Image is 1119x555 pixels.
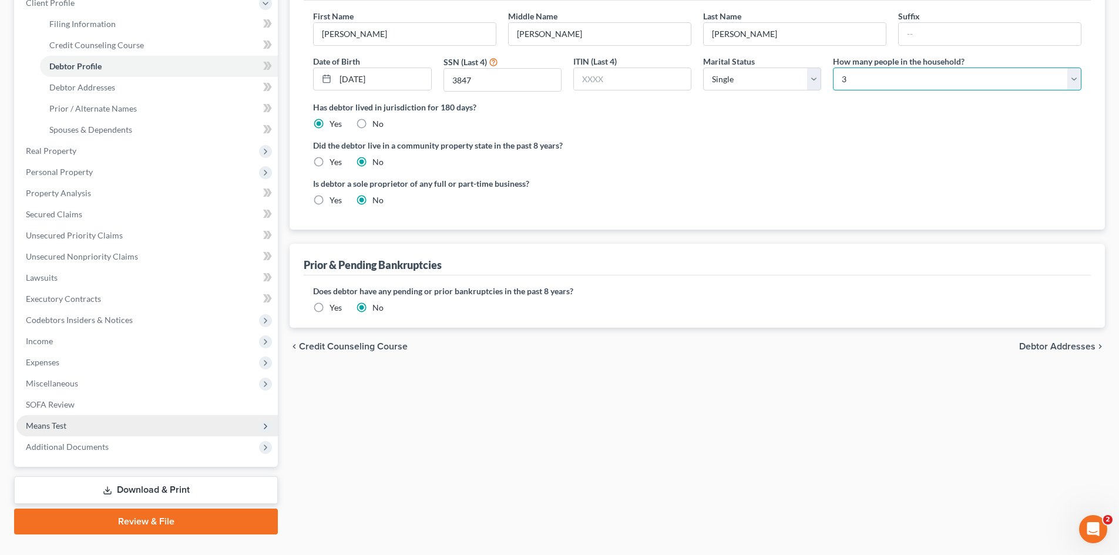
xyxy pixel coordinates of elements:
[26,378,78,388] span: Miscellaneous
[290,342,408,351] button: chevron_left Credit Counseling Course
[313,177,691,190] label: Is debtor a sole proprietor of any full or part-time business?
[313,55,360,68] label: Date of Birth
[899,23,1081,45] input: --
[16,288,278,310] a: Executory Contracts
[313,10,354,22] label: First Name
[299,342,408,351] span: Credit Counseling Course
[26,209,82,219] span: Secured Claims
[704,23,886,45] input: --
[703,55,755,68] label: Marital Status
[335,68,431,90] input: MM/DD/YYYY
[49,61,102,71] span: Debtor Profile
[40,14,278,35] a: Filing Information
[16,204,278,225] a: Secured Claims
[330,194,342,206] label: Yes
[26,399,75,409] span: SOFA Review
[703,10,741,22] label: Last Name
[40,98,278,119] a: Prior / Alternate Names
[26,315,133,325] span: Codebtors Insiders & Notices
[49,82,115,92] span: Debtor Addresses
[1019,342,1096,351] span: Debtor Addresses
[26,336,53,346] span: Income
[49,125,132,134] span: Spouses & Dependents
[1096,342,1105,351] i: chevron_right
[16,225,278,246] a: Unsecured Priority Claims
[14,509,278,534] a: Review & File
[1079,515,1107,543] iframe: Intercom live chat
[444,69,561,91] input: XXXX
[26,251,138,261] span: Unsecured Nonpriority Claims
[26,357,59,367] span: Expenses
[330,118,342,130] label: Yes
[40,35,278,56] a: Credit Counseling Course
[14,476,278,504] a: Download & Print
[290,342,299,351] i: chevron_left
[372,194,384,206] label: No
[330,302,342,314] label: Yes
[16,267,278,288] a: Lawsuits
[313,101,1081,113] label: Has debtor lived in jurisdiction for 180 days?
[26,167,93,177] span: Personal Property
[1019,342,1105,351] button: Debtor Addresses chevron_right
[40,119,278,140] a: Spouses & Dependents
[49,19,116,29] span: Filing Information
[26,188,91,198] span: Property Analysis
[372,156,384,168] label: No
[26,230,123,240] span: Unsecured Priority Claims
[443,56,487,68] label: SSN (Last 4)
[833,55,965,68] label: How many people in the household?
[26,294,101,304] span: Executory Contracts
[16,183,278,204] a: Property Analysis
[1103,515,1113,524] span: 2
[16,246,278,267] a: Unsecured Nonpriority Claims
[26,146,76,156] span: Real Property
[313,139,1081,152] label: Did the debtor live in a community property state in the past 8 years?
[40,56,278,77] a: Debtor Profile
[313,285,1081,297] label: Does debtor have any pending or prior bankruptcies in the past 8 years?
[898,10,920,22] label: Suffix
[574,68,691,90] input: XXXX
[49,103,137,113] span: Prior / Alternate Names
[304,258,442,272] div: Prior & Pending Bankruptcies
[372,302,384,314] label: No
[573,55,617,68] label: ITIN (Last 4)
[40,77,278,98] a: Debtor Addresses
[49,40,144,50] span: Credit Counseling Course
[26,421,66,430] span: Means Test
[372,118,384,130] label: No
[509,23,691,45] input: M.I
[26,273,58,282] span: Lawsuits
[314,23,496,45] input: --
[16,394,278,415] a: SOFA Review
[508,10,557,22] label: Middle Name
[26,442,109,452] span: Additional Documents
[330,156,342,168] label: Yes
